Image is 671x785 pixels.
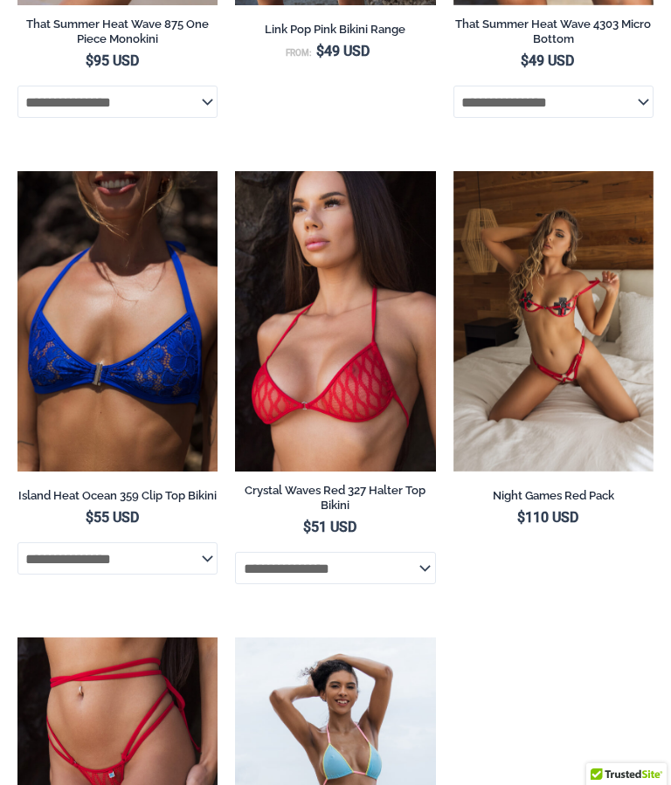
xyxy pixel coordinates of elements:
a: That Summer Heat Wave 4303 Micro Bottom [453,17,654,52]
a: Island Heat Ocean 359 Top 01Island Heat Ocean 359 Top 03Island Heat Ocean 359 Top 03 [17,171,218,472]
a: That Summer Heat Wave 875 One Piece Monokini [17,17,218,52]
h2: That Summer Heat Wave 4303 Micro Bottom [453,17,654,46]
bdi: 51 USD [303,519,356,535]
h2: Island Heat Ocean 359 Clip Top Bikini [17,488,218,503]
a: Crystal Waves 327 Halter Top 01Crystal Waves 327 Halter Top 4149 Thong 01Crystal Waves 327 Halter... [235,171,435,472]
bdi: 110 USD [517,509,578,526]
h2: That Summer Heat Wave 875 One Piece Monokini [17,17,218,46]
h2: Crystal Waves Red 327 Halter Top Bikini [235,483,435,513]
span: $ [521,52,529,69]
h2: Link Pop Pink Bikini Range [235,22,435,37]
span: $ [517,509,525,526]
bdi: 49 USD [521,52,574,69]
a: Night Games Red 1133 Bralette 6133 Thong 04Night Games Red 1133 Bralette 6133 Thong 06Night Games... [453,171,654,472]
img: Crystal Waves 327 Halter Top 01 [235,171,435,472]
img: Night Games Red 1133 Bralette 6133 Thong 04 [453,171,654,472]
span: From: [286,48,312,58]
h2: Night Games Red Pack [453,488,654,503]
span: $ [86,52,93,69]
a: Link Pop Pink Bikini Range [235,22,435,43]
a: Night Games Red Pack [453,488,654,509]
span: $ [86,509,93,526]
span: $ [316,43,324,59]
bdi: 49 USD [316,43,370,59]
img: Island Heat Ocean 359 Top 01 [17,171,218,472]
a: Island Heat Ocean 359 Clip Top Bikini [17,488,218,509]
a: Crystal Waves Red 327 Halter Top Bikini [235,483,435,519]
bdi: 55 USD [86,509,139,526]
span: $ [303,519,311,535]
bdi: 95 USD [86,52,139,69]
